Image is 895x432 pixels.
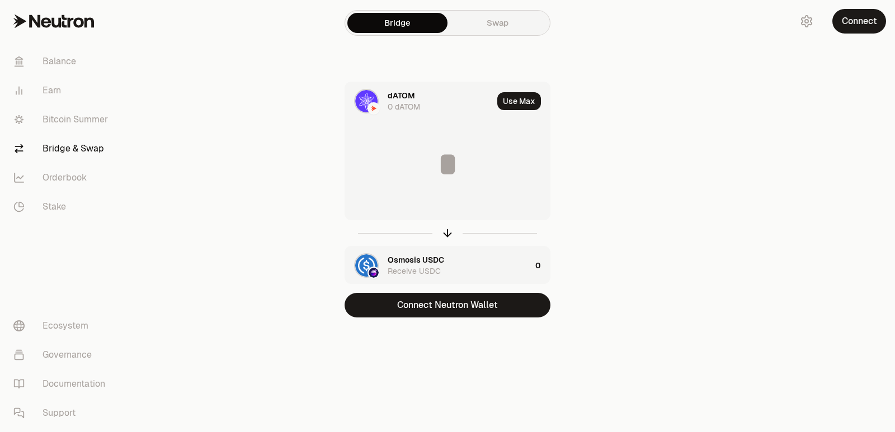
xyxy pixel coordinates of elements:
div: Receive USDC [388,265,441,277]
img: Neutron Logo [369,103,379,113]
div: USDC LogoOsmosis LogoOsmosis USDCReceive USDC [345,246,531,284]
button: Connect Neutron Wallet [345,293,550,317]
button: USDC LogoOsmosis LogoOsmosis USDCReceive USDC0 [345,246,550,284]
a: Bridge [347,13,447,33]
img: USDC Logo [355,254,378,277]
div: 0 [535,246,550,284]
a: Bridge & Swap [4,134,121,163]
div: 0 dATOM [388,101,420,112]
a: Balance [4,47,121,76]
a: Earn [4,76,121,105]
div: dATOM [388,90,415,101]
a: Stake [4,192,121,221]
a: Governance [4,340,121,369]
a: Ecosystem [4,311,121,340]
a: Support [4,398,121,428]
a: Bitcoin Summer [4,105,121,134]
img: Osmosis Logo [369,268,379,278]
div: Osmosis USDC [388,254,444,265]
a: Swap [447,13,548,33]
a: Orderbook [4,163,121,192]
a: Documentation [4,369,121,398]
button: Use Max [497,92,541,110]
button: Connect [832,9,886,34]
div: dATOM LogoNeutron LogodATOM0 dATOM [345,82,493,120]
img: dATOM Logo [355,90,378,112]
